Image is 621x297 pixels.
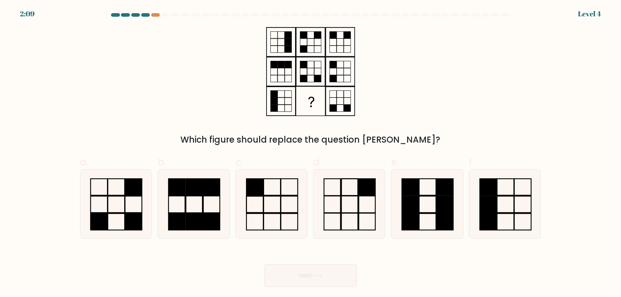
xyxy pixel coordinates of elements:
[158,155,166,169] span: b.
[236,155,243,169] span: c.
[80,155,89,169] span: a.
[84,133,537,146] div: Which figure should replace the question [PERSON_NAME]?
[20,9,35,19] div: 2:09
[264,264,357,287] button: Next
[313,155,322,169] span: d.
[469,155,474,169] span: f.
[391,155,399,169] span: e.
[578,9,601,19] div: Level 4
